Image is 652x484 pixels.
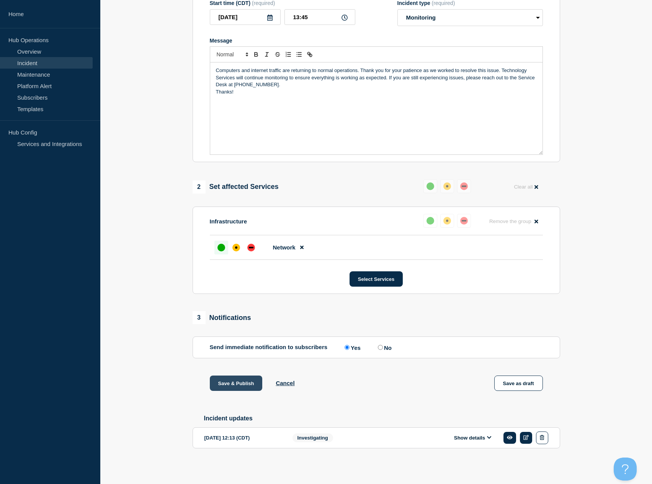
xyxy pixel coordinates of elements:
span: 2 [193,180,206,194]
div: Message [210,38,543,44]
p: Thanks! [216,89,537,95]
label: Yes [343,344,361,351]
input: YYYY-MM-DD [210,9,281,25]
button: Toggle bold text [251,50,261,59]
div: up [217,244,225,251]
input: No [378,345,383,350]
button: affected [440,179,454,193]
div: up [426,182,434,190]
div: affected [232,244,240,251]
button: Cancel [276,380,294,386]
div: down [460,217,468,225]
button: down [457,214,471,228]
span: Investigating [293,433,333,442]
p: Send immediate notification to subscribers [210,344,328,351]
p: Infrastructure [210,218,247,225]
input: Yes [345,345,350,350]
span: 3 [193,311,206,324]
button: Select Services [350,271,403,287]
div: Send immediate notification to subscribers [210,344,543,351]
span: Remove the group [489,218,531,224]
button: up [423,179,437,193]
button: up [423,214,437,228]
div: affected [443,182,451,190]
button: Save as draft [494,376,543,391]
h2: Incident updates [204,415,560,422]
button: Toggle bulleted list [294,50,304,59]
button: affected [440,214,454,228]
div: Notifications [193,311,251,324]
div: down [460,182,468,190]
button: Toggle strikethrough text [272,50,283,59]
button: Toggle italic text [261,50,272,59]
iframe: Help Scout Beacon - Open [614,458,637,481]
label: No [376,344,392,351]
div: Message [210,62,543,154]
div: up [426,217,434,225]
button: Toggle link [304,50,315,59]
select: Incident type [397,9,543,26]
input: HH:MM [284,9,355,25]
span: Font size [213,50,251,59]
button: Save & Publish [210,376,263,391]
button: Toggle ordered list [283,50,294,59]
div: affected [443,217,451,225]
button: Remove the group [485,214,543,229]
button: Show details [452,435,494,441]
div: Set affected Services [193,180,279,194]
div: down [247,244,255,251]
button: down [457,179,471,193]
span: Network [273,244,296,251]
div: [DATE] 12:13 (CDT) [204,431,281,444]
p: Computers and internet traffic are returning to normal operations. Thank you for your patience as... [216,67,537,88]
button: Clear all [509,179,543,194]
